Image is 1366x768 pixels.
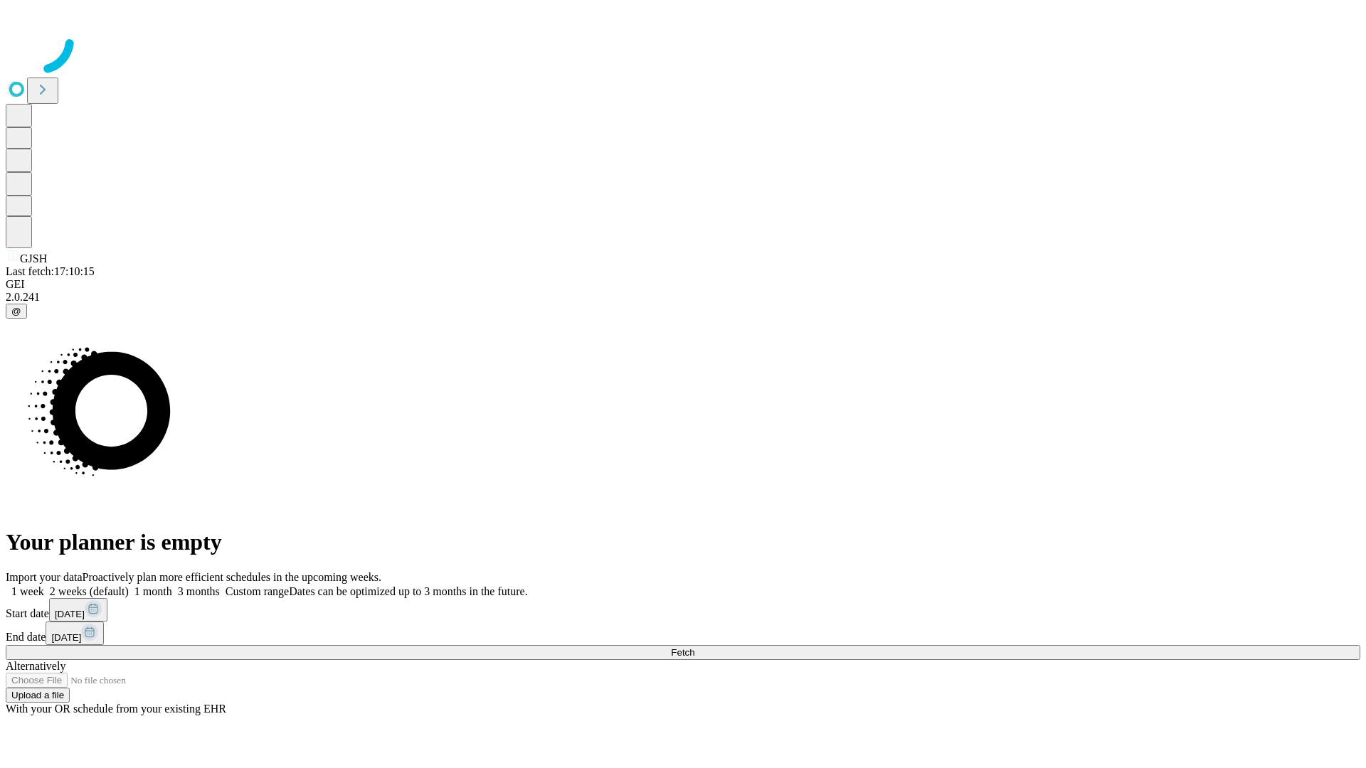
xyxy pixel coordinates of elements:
[55,609,85,619] span: [DATE]
[6,688,70,703] button: Upload a file
[11,306,21,316] span: @
[289,585,527,597] span: Dates can be optimized up to 3 months in the future.
[11,585,44,597] span: 1 week
[20,252,47,265] span: GJSH
[226,585,289,597] span: Custom range
[6,278,1360,291] div: GEI
[178,585,220,597] span: 3 months
[6,703,226,715] span: With your OR schedule from your existing EHR
[50,585,129,597] span: 2 weeks (default)
[6,291,1360,304] div: 2.0.241
[51,632,81,643] span: [DATE]
[6,304,27,319] button: @
[671,647,694,658] span: Fetch
[83,571,381,583] span: Proactively plan more efficient schedules in the upcoming weeks.
[6,571,83,583] span: Import your data
[6,598,1360,622] div: Start date
[6,622,1360,645] div: End date
[6,529,1360,555] h1: Your planner is empty
[46,622,104,645] button: [DATE]
[6,645,1360,660] button: Fetch
[6,265,95,277] span: Last fetch: 17:10:15
[49,598,107,622] button: [DATE]
[134,585,172,597] span: 1 month
[6,660,65,672] span: Alternatively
